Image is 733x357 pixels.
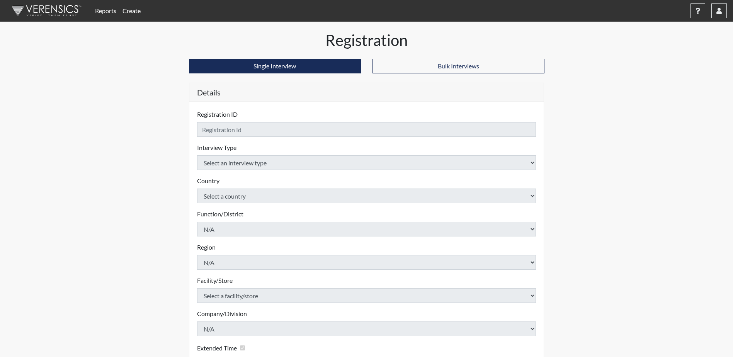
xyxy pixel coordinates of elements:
[197,122,536,137] input: Insert a Registration ID, which needs to be a unique alphanumeric value for each interviewee
[189,31,544,49] h1: Registration
[197,343,237,353] label: Extended Time
[189,83,544,102] h5: Details
[372,59,544,73] button: Bulk Interviews
[189,59,361,73] button: Single Interview
[197,309,247,318] label: Company/Division
[197,209,243,219] label: Function/District
[197,243,216,252] label: Region
[119,3,144,19] a: Create
[197,176,219,185] label: Country
[92,3,119,19] a: Reports
[197,110,238,119] label: Registration ID
[197,342,248,354] div: Checking this box will provide the interviewee with an accomodation of extra time to answer each ...
[197,276,233,285] label: Facility/Store
[197,143,236,152] label: Interview Type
